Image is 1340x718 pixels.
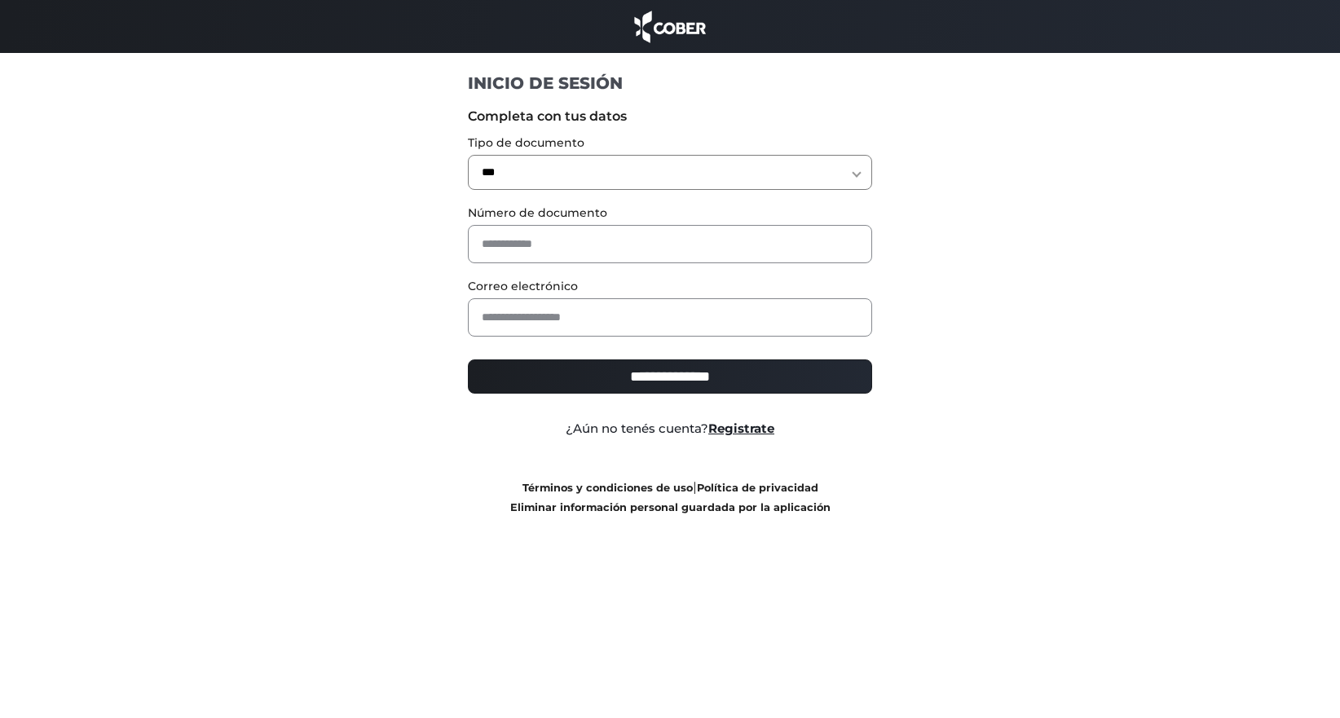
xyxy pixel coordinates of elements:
[510,501,831,513] a: Eliminar información personal guardada por la aplicación
[468,205,873,222] label: Número de documento
[522,482,693,494] a: Términos y condiciones de uso
[456,420,885,438] div: ¿Aún no tenés cuenta?
[630,8,710,45] img: cober_marca.png
[468,107,873,126] label: Completa con tus datos
[468,73,873,94] h1: INICIO DE SESIÓN
[468,278,873,295] label: Correo electrónico
[708,421,774,436] a: Registrate
[456,478,885,517] div: |
[468,134,873,152] label: Tipo de documento
[697,482,818,494] a: Política de privacidad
